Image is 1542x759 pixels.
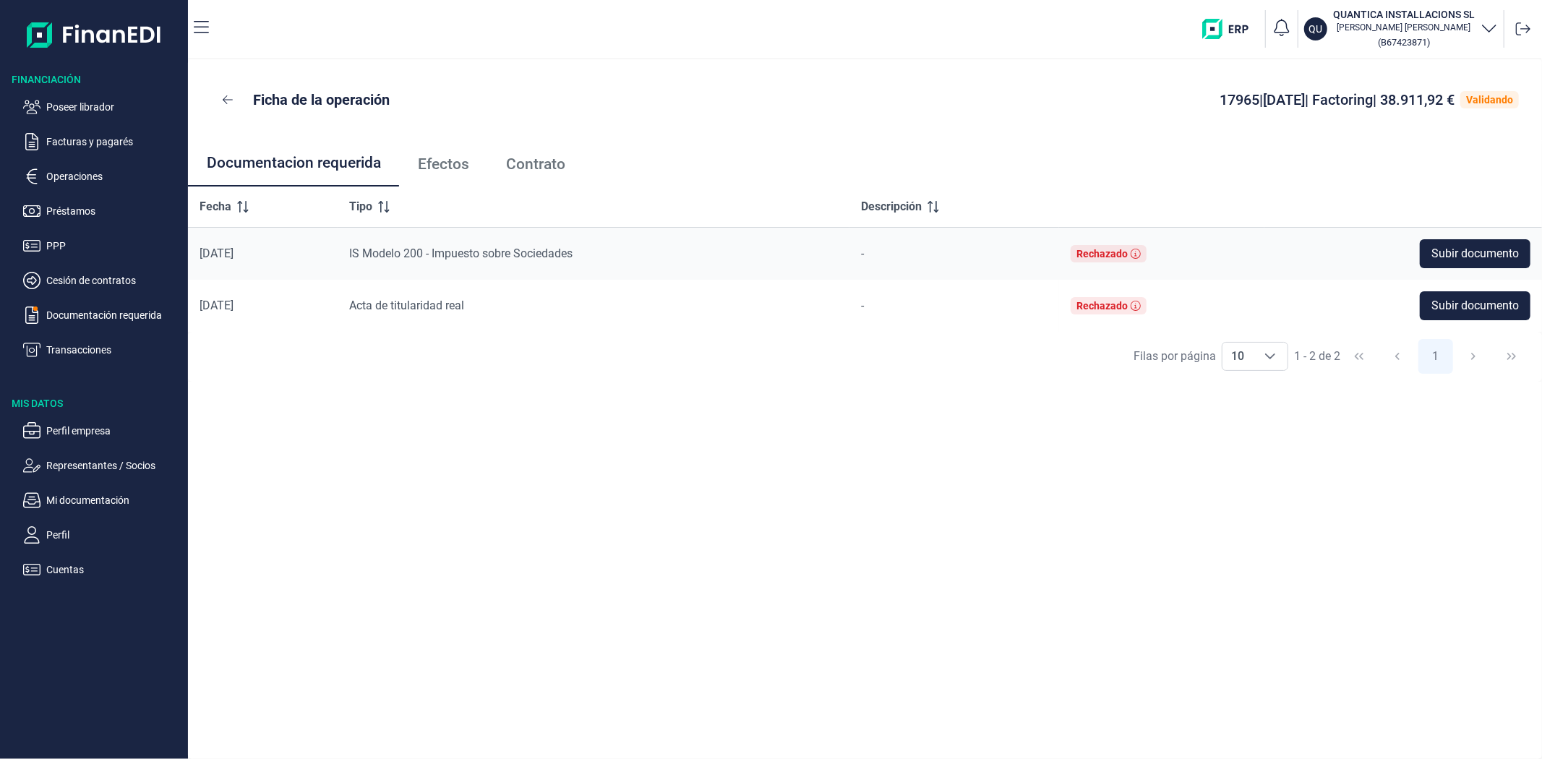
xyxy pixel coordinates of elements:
[1431,245,1519,262] span: Subir documento
[23,168,182,185] button: Operaciones
[27,12,162,58] img: Logo de aplicación
[861,198,922,215] span: Descripción
[506,157,565,172] span: Contrato
[23,457,182,474] button: Representantes / Socios
[1309,22,1323,36] p: QU
[1333,7,1475,22] h3: QUANTICA INSTALLACIONS SL
[349,246,573,260] span: IS Modelo 200 - Impuesto sobre Sociedades
[200,246,326,261] div: [DATE]
[1304,7,1498,51] button: QUQUANTICA INSTALLACIONS SL[PERSON_NAME] [PERSON_NAME](B67423871)
[23,237,182,254] button: PPP
[1134,348,1216,365] div: Filas por página
[46,306,182,324] p: Documentación requerida
[23,133,182,150] button: Facturas y pagarés
[1466,94,1513,106] div: Validando
[46,272,182,289] p: Cesión de contratos
[46,133,182,150] p: Facturas y pagarés
[399,140,487,188] a: Efectos
[46,202,182,220] p: Préstamos
[861,246,864,260] span: -
[1222,343,1253,370] span: 10
[46,341,182,359] p: Transacciones
[46,98,182,116] p: Poseer librador
[1378,37,1430,48] small: Copiar cif
[1253,343,1288,370] div: Choose
[23,561,182,578] button: Cuentas
[46,492,182,509] p: Mi documentación
[188,140,399,188] a: Documentacion requerida
[1294,351,1340,362] span: 1 - 2 de 2
[253,90,390,110] p: Ficha de la operación
[23,422,182,439] button: Perfil empresa
[1076,300,1128,312] div: Rechazado
[1342,339,1376,374] button: First Page
[1418,339,1453,374] button: Page 1
[200,299,326,313] div: [DATE]
[1076,248,1128,260] div: Rechazado
[861,299,864,312] span: -
[46,168,182,185] p: Operaciones
[46,526,182,544] p: Perfil
[1420,291,1530,320] button: Subir documento
[1431,297,1519,314] span: Subir documento
[1456,339,1491,374] button: Next Page
[23,306,182,324] button: Documentación requerida
[23,98,182,116] button: Poseer librador
[23,202,182,220] button: Préstamos
[418,157,469,172] span: Efectos
[200,198,231,215] span: Fecha
[1333,22,1475,33] p: [PERSON_NAME] [PERSON_NAME]
[23,526,182,544] button: Perfil
[1380,339,1415,374] button: Previous Page
[23,341,182,359] button: Transacciones
[207,155,381,171] span: Documentacion requerida
[46,422,182,439] p: Perfil empresa
[1220,91,1455,108] span: 17965 | [DATE] | Factoring | 38.911,92 €
[46,561,182,578] p: Cuentas
[23,272,182,289] button: Cesión de contratos
[23,492,182,509] button: Mi documentación
[349,198,372,215] span: Tipo
[1420,239,1530,268] button: Subir documento
[46,457,182,474] p: Representantes / Socios
[349,299,464,312] span: Acta de titularidad real
[1202,19,1259,39] img: erp
[46,237,182,254] p: PPP
[487,140,583,188] a: Contrato
[1494,339,1529,374] button: Last Page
